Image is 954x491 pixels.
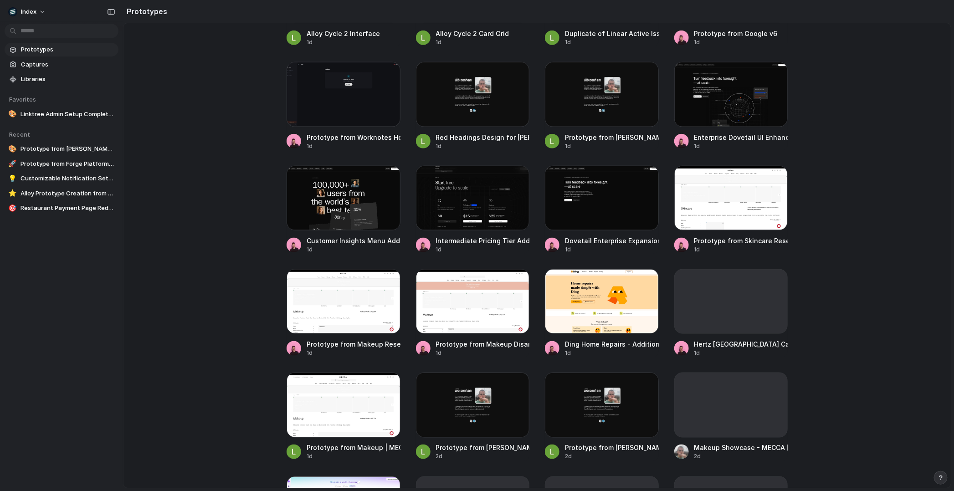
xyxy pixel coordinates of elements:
span: Libraries [21,75,115,84]
span: Customizable Notification Settings for OpenAI API [21,174,115,183]
a: ⭐Alloy Prototype Creation from Usersnap [5,187,118,200]
div: Prototype from Skincare Reset | MECCA [GEOGRAPHIC_DATA] [694,236,788,245]
span: Prototype from Forge Platform Overview [21,159,115,169]
a: Customer Insights Menu AdditionCustomer Insights Menu Addition1d [287,166,400,254]
a: Prototype from Leo Denham HeadingsPrototype from [PERSON_NAME] Headings2d [416,373,530,460]
a: Prototype from Makeup | MECCA AustraliaPrototype from Makeup | MECCA [GEOGRAPHIC_DATA]1d [287,373,400,460]
div: 1d [565,245,659,254]
div: Duplicate of Linear Active Issues [565,29,659,38]
a: 🎨Linktree Admin Setup Completion [5,107,118,121]
span: Restaurant Payment Page Redesign [21,204,115,213]
div: Alloy Cycle 2 Interface [307,29,380,38]
span: Linktree Admin Setup Completion [21,110,115,119]
div: ⭐ [8,189,17,198]
div: Prototype from Google v6 [694,29,778,38]
div: Prototype from Makeup Disambiguation: Existing capture is titled "Makeup | MECCA [GEOGRAPHIC_DATA]" [436,339,530,349]
a: Prototype from Makeup Disambiguation: Existing capture is titled "Makeup | MECCA Australia"Protot... [416,269,530,357]
div: 2d [565,453,659,461]
a: 🎨Prototype from [PERSON_NAME]’s Newsletter [5,142,118,156]
div: 1d [565,142,659,150]
a: Prototype from Makeup Reset | MECCA AustraliaPrototype from Makeup Reset | MECCA [GEOGRAPHIC_DATA]1d [287,269,400,357]
div: 1d [307,453,400,461]
a: Intermediate Pricing Tier AdditionIntermediate Pricing Tier Addition1d [416,166,530,254]
span: Captures [21,60,115,69]
div: Customer Insights Menu Addition [307,236,400,245]
div: Ding Home Repairs - Additional Service Cards [565,339,659,349]
div: Prototype from [PERSON_NAME] Headings v2 [565,133,659,142]
div: 1d [694,245,788,254]
a: Ding Home Repairs - Additional Service CardsDing Home Repairs - Additional Service Cards1d [545,269,659,357]
div: 🎨 [8,110,17,119]
a: Makeup Showcase - MECCA [GEOGRAPHIC_DATA]2d [674,373,788,460]
a: Dovetail Enterprise ExpansionDovetail Enterprise Expansion1d [545,166,659,254]
div: Prototype from Makeup | MECCA [GEOGRAPHIC_DATA] [307,443,400,453]
span: Index [21,7,36,16]
div: 1d [694,142,788,150]
span: Favorites [9,96,36,103]
div: 🎯 [8,204,17,213]
div: 1d [565,38,659,46]
div: 1d [307,349,400,357]
h2: Prototypes [123,6,167,17]
div: 1d [436,38,509,46]
div: Alloy Cycle 2 Card Grid [436,29,509,38]
div: 1d [307,245,400,254]
a: Hertz [GEOGRAPHIC_DATA] Car Rental - Prototyping App Dropdown1d [674,269,788,357]
div: Prototype from [PERSON_NAME] Headings [436,443,530,453]
div: Enterprise Dovetail UI Enhancements [694,133,788,142]
a: Enterprise Dovetail UI EnhancementsEnterprise Dovetail UI Enhancements1d [674,62,788,150]
div: 1d [565,349,659,357]
div: 2d [436,453,530,461]
a: Libraries [5,72,118,86]
a: Prototype from Leo Denham Headings v2Prototype from [PERSON_NAME] Headings v21d [545,62,659,150]
a: 🎯Restaurant Payment Page Redesign [5,201,118,215]
div: 1d [307,38,380,46]
a: Prototype from Skincare Reset | MECCA AustraliaPrototype from Skincare Reset | MECCA [GEOGRAPHIC_... [674,166,788,254]
div: 1d [694,349,788,357]
div: Intermediate Pricing Tier Addition [436,236,530,245]
div: 1d [436,245,530,254]
div: Prototype from Makeup Reset | MECCA [GEOGRAPHIC_DATA] [307,339,400,349]
span: Prototypes [21,45,115,54]
a: 🚀Prototype from Forge Platform Overview [5,157,118,171]
a: Red Headings Design for Leo DenhamRed Headings Design for [PERSON_NAME]1d [416,62,530,150]
div: 1d [436,349,530,357]
button: Index [5,5,51,19]
div: Hertz [GEOGRAPHIC_DATA] Car Rental - Prototyping App Dropdown [694,339,788,349]
div: 1d [694,38,778,46]
div: 🎨 [8,144,17,153]
div: Prototype from [PERSON_NAME] (new) [565,443,659,453]
a: Prototype from Worknotes HomePrototype from Worknotes Home1d [287,62,400,150]
div: Makeup Showcase - MECCA [GEOGRAPHIC_DATA] [694,443,788,453]
span: Recent [9,131,30,138]
div: 2d [694,453,788,461]
a: Prototypes [5,43,118,56]
a: Prototype from Leo Denham (new)Prototype from [PERSON_NAME] (new)2d [545,373,659,460]
div: 1d [436,142,530,150]
div: 🚀 [8,159,17,169]
a: 💡Customizable Notification Settings for OpenAI API [5,172,118,185]
div: Prototype from Worknotes Home [307,133,400,142]
a: Captures [5,58,118,72]
div: 💡 [8,174,17,183]
span: Prototype from [PERSON_NAME]’s Newsletter [21,144,115,153]
div: Dovetail Enterprise Expansion [565,236,659,245]
div: Red Headings Design for [PERSON_NAME] [436,133,530,142]
span: Alloy Prototype Creation from Usersnap [21,189,115,198]
div: 1d [307,142,400,150]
